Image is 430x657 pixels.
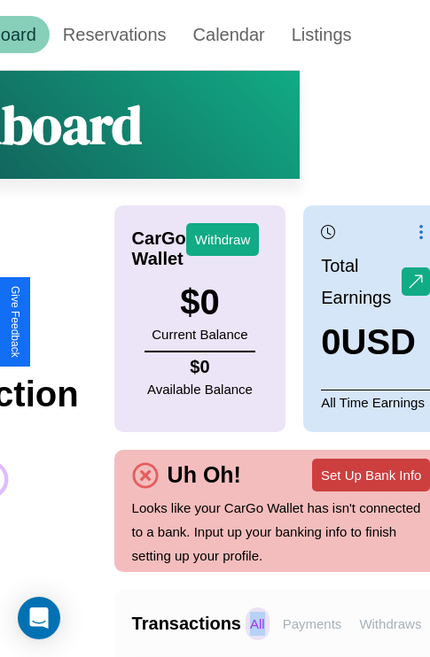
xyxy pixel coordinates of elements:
[152,322,247,346] p: Current Balance
[246,607,270,640] p: All
[159,462,250,488] h4: Uh Oh!
[152,282,247,322] h3: $ 0
[50,16,180,53] a: Reservations
[321,390,430,414] p: All Time Earnings
[147,377,253,401] p: Available Balance
[132,228,186,269] h4: CarGo Wallet
[321,322,430,362] h3: 0 USD
[9,286,21,358] div: Give Feedback
[312,459,430,491] button: Set Up Bank Info
[355,607,426,640] p: Withdraws
[321,250,402,313] p: Total Earnings
[132,614,241,634] h4: Transactions
[180,16,278,53] a: Calendar
[18,597,60,639] div: Open Intercom Messenger
[186,223,260,256] button: Withdraw
[278,16,365,53] a: Listings
[278,607,347,640] p: Payments
[147,357,253,377] h4: $ 0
